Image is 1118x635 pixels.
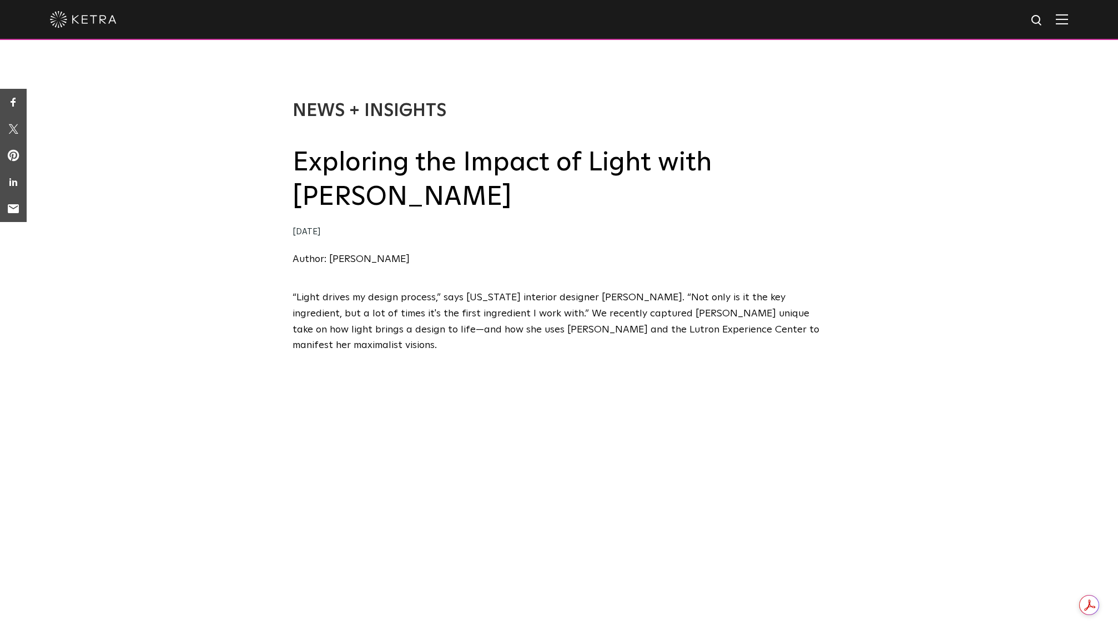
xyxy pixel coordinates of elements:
h2: Exploring the Impact of Light with [PERSON_NAME] [293,145,825,215]
a: News + Insights [293,102,446,120]
img: search icon [1030,14,1044,28]
a: Author: [PERSON_NAME] [293,254,410,264]
img: ketra-logo-2019-white [50,11,117,28]
img: Hamburger%20Nav.svg [1056,14,1068,24]
p: “Light drives my design process,” says [US_STATE] interior designer [PERSON_NAME]. “Not only is i... [293,290,825,354]
div: [DATE] [293,224,825,240]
